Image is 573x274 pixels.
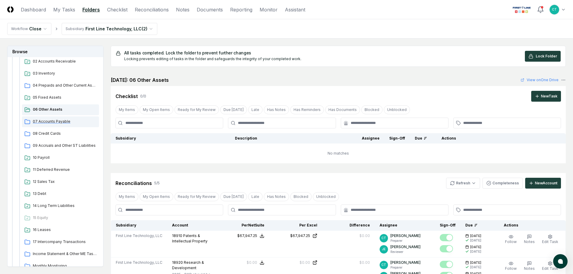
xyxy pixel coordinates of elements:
th: Per NetSuite [216,220,269,231]
span: CT [381,236,386,240]
span: CT [552,7,557,12]
button: Has Reminders [290,105,324,114]
button: Refresh [446,178,480,189]
button: Mark complete [440,234,453,241]
div: $67,947.25 [290,233,310,239]
button: Has Notes [264,105,289,114]
th: Subsidiary [111,133,230,143]
button: CT [549,4,560,15]
a: 06 Other Assets [22,104,99,115]
span: 10 Payroll [33,155,97,160]
button: atlas-launcher [553,254,568,269]
th: Sign-Off [384,133,410,143]
button: $0.00 [247,260,264,265]
a: $67,947.25 [274,233,318,239]
p: Preparer [390,265,421,270]
div: [DATE] [470,238,481,243]
div: $67,947.25 [237,233,257,239]
div: Locking prevents editing of tasks in the folder and safeguards the integrity of your completed work. [124,56,301,62]
div: Workflow [11,26,28,32]
div: Actions [437,136,561,141]
span: Notes [524,239,535,244]
button: Ready for My Review [174,105,219,114]
span: 03 Inventory [33,71,97,76]
a: 15 Equity [22,213,99,223]
div: Checklist [116,93,138,100]
a: 16 Leases [22,225,99,236]
a: 17 Intercompany Transactions [22,237,99,248]
div: $0.00 [300,260,310,265]
span: Follow [505,266,517,271]
button: Late [248,105,263,114]
a: 13 Debt [22,189,99,199]
span: 07 Accounts Payable [33,119,97,124]
span: [DATE] [470,260,481,265]
a: Notes [176,6,189,13]
button: My Open Items [140,192,173,201]
p: [PERSON_NAME] [390,260,421,265]
span: Edit Task [542,239,558,244]
a: View onOne Drive [521,77,559,83]
div: [DATE] [470,265,481,269]
a: 04 Prepaids and Other Current Assets [22,80,99,91]
a: Assistant [285,6,305,13]
button: Has Documents [325,105,360,114]
button: Late [248,192,263,201]
button: Completeness [482,178,523,189]
a: Monthly Monitoring [22,261,99,272]
p: Reviewer [390,250,421,254]
span: Monthly Monitoring [33,263,97,269]
button: Edit Task [541,260,559,272]
a: 10 Payroll [22,152,99,163]
button: Blocked [290,192,312,201]
th: Assignee [357,133,384,143]
p: Preparer [390,239,421,243]
span: 18920 [172,260,183,265]
th: Per Excel [269,220,322,231]
span: First Line Technology, LLC [116,233,162,239]
th: Assignee [375,220,435,231]
span: 13 Debt [33,191,97,196]
span: CT [381,263,386,267]
a: Checklist [107,6,128,13]
span: 09 Accruals and Other ST Liabilities [33,143,97,148]
a: 02 Accounts Receivable [22,56,99,67]
p: [PERSON_NAME] [390,244,421,250]
a: Reporting [230,6,252,13]
span: 14 Long Term Liabilities [33,203,97,208]
span: 18910 [172,233,182,238]
span: 16 Leases [33,227,97,232]
button: Blocked [361,105,383,114]
button: Has Notes [264,192,289,201]
button: $67,947.25 [237,233,264,239]
button: Follow [504,260,518,272]
button: My Open Items [140,105,173,114]
a: $0.00 [274,260,318,265]
div: Due [415,136,427,141]
div: New Task [541,94,557,99]
a: 03 Inventory [22,68,99,79]
a: Dashboard [21,6,46,13]
button: Notes [523,260,536,272]
span: Research & Development [172,260,204,270]
a: Reconciliations [135,6,169,13]
button: Due Today [220,105,247,114]
th: Sign-Off [435,220,461,231]
div: $0.00 [247,260,257,265]
button: Lock Folder [525,51,561,62]
img: Logo [7,6,14,13]
button: Notes [523,233,536,246]
span: First Line Technology, LLC [116,260,162,265]
span: [DATE] [470,245,481,249]
th: Description [230,133,357,143]
div: 0 / 0 [140,94,146,99]
th: Difference [322,220,375,231]
span: 17 Intercompany Transactions [33,239,97,245]
span: 12 Sales Tax [33,179,97,184]
a: 08 Credit Cards [22,128,99,139]
p: [PERSON_NAME] [390,233,421,239]
button: Unblocked [384,105,410,114]
div: Actions [499,223,561,228]
button: Mark complete [440,261,453,268]
a: Documents [197,6,223,13]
